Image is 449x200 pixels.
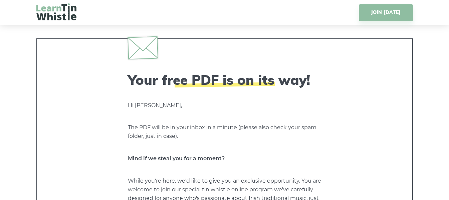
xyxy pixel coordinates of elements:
p: The PDF will be in your inbox in a minute (please also check your spam folder, just in case). [128,123,321,141]
p: Hi [PERSON_NAME], [128,101,321,110]
h2: Your free PDF is on its way! [128,72,321,88]
img: LearnTinWhistle.com [36,3,76,20]
a: JOIN [DATE] [359,4,413,21]
img: envelope.svg [127,36,158,59]
strong: Mind if we steal you for a moment? [128,155,225,162]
